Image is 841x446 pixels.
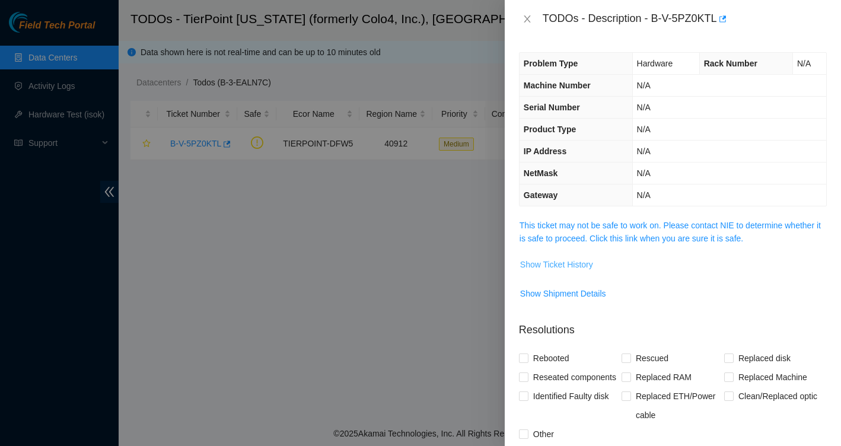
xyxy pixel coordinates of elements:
span: Hardware [637,59,673,68]
span: Rescued [631,349,673,368]
span: IP Address [524,146,566,156]
span: N/A [637,168,651,178]
span: Machine Number [524,81,591,90]
p: Resolutions [519,313,827,338]
span: Reseated components [528,368,621,387]
span: Replaced disk [734,349,795,368]
span: N/A [637,146,651,156]
button: Show Shipment Details [520,284,607,303]
span: Serial Number [524,103,580,112]
span: close [523,14,532,24]
span: Show Ticket History [520,258,593,271]
span: N/A [637,103,651,112]
span: Rebooted [528,349,574,368]
button: Show Ticket History [520,255,594,274]
span: Product Type [524,125,576,134]
span: N/A [637,81,651,90]
span: Replaced ETH/Power cable [631,387,724,425]
span: Replaced Machine [734,368,812,387]
span: N/A [637,125,651,134]
a: This ticket may not be safe to work on. Please contact NIE to determine whether it is safe to pro... [520,221,821,243]
span: Identified Faulty disk [528,387,614,406]
div: TODOs - Description - B-V-5PZ0KTL [543,9,827,28]
span: Problem Type [524,59,578,68]
span: Show Shipment Details [520,287,606,300]
span: Replaced RAM [631,368,696,387]
span: Rack Number [704,59,757,68]
span: Gateway [524,190,558,200]
span: NetMask [524,168,558,178]
button: Close [519,14,536,25]
span: Other [528,425,559,444]
span: N/A [797,59,811,68]
span: N/A [637,190,651,200]
span: Clean/Replaced optic [734,387,822,406]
